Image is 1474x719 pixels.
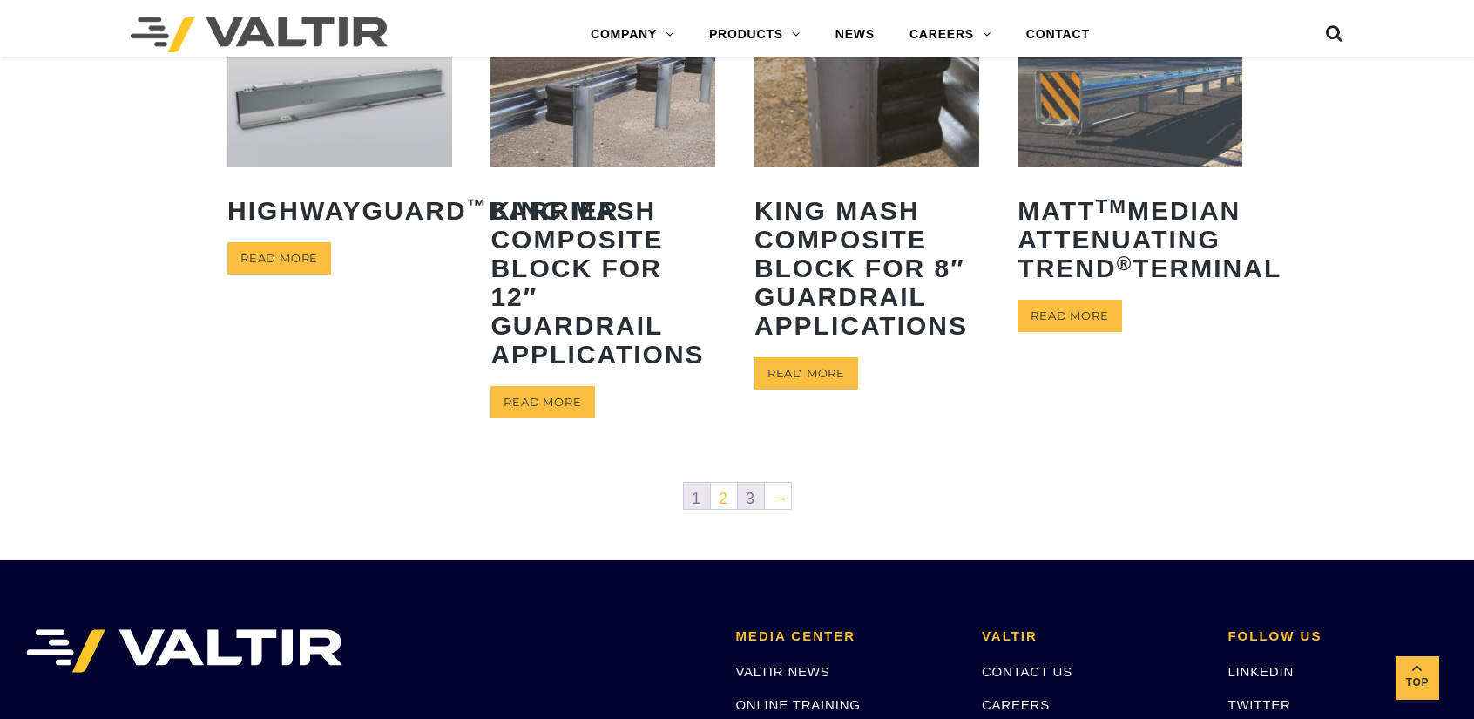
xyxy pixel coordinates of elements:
[1227,629,1448,644] h2: FOLLOW US
[1396,674,1439,694] span: Top
[1009,17,1107,52] a: CONTACT
[490,27,715,382] a: King MASH Composite Block for 12″ Guardrail Applications
[1018,300,1121,332] a: Read more about “MATTTM Median Attenuating TREND® Terminal”
[735,664,829,679] a: VALTIR NEWS
[892,17,1009,52] a: CAREERS
[573,17,692,52] a: COMPANY
[754,183,979,353] h2: King MASH Composite Block for 8″ Guardrail Applications
[1117,253,1133,275] sup: ®
[1095,195,1127,217] sup: TM
[684,483,710,509] span: 1
[26,629,342,673] img: VALTIR
[490,386,594,418] a: Read more about “King MASH Composite Block for 12" Guardrail Applications”
[490,183,715,382] h2: King MASH Composite Block for 12″ Guardrail Applications
[1018,27,1242,295] a: MATTTMMedian Attenuating TREND®Terminal
[131,17,388,52] img: Valtir
[982,664,1072,679] a: CONTACT US
[754,357,858,390] a: Read more about “King MASH Composite Block for 8" Guardrail Applications”
[754,27,979,353] a: King MASH Composite Block for 8″ Guardrail Applications
[692,17,818,52] a: PRODUCTS
[1396,656,1439,700] a: Top
[467,195,489,217] sup: ™
[818,17,892,52] a: NEWS
[227,27,452,238] a: HighwayGuard™Barrier
[982,629,1202,644] h2: VALTIR
[1227,664,1294,679] a: LINKEDIN
[765,483,791,509] a: →
[227,481,1247,516] nav: Product Pagination
[738,483,764,509] a: 3
[982,697,1050,712] a: CAREERS
[1018,183,1242,295] h2: MATT Median Attenuating TREND Terminal
[1227,697,1290,712] a: TWITTER
[735,697,860,712] a: ONLINE TRAINING
[227,183,452,238] h2: HighwayGuard Barrier
[227,242,331,275] a: Read more about “HighwayGuard™ Barrier”
[735,629,956,644] h2: MEDIA CENTER
[711,483,737,509] a: 2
